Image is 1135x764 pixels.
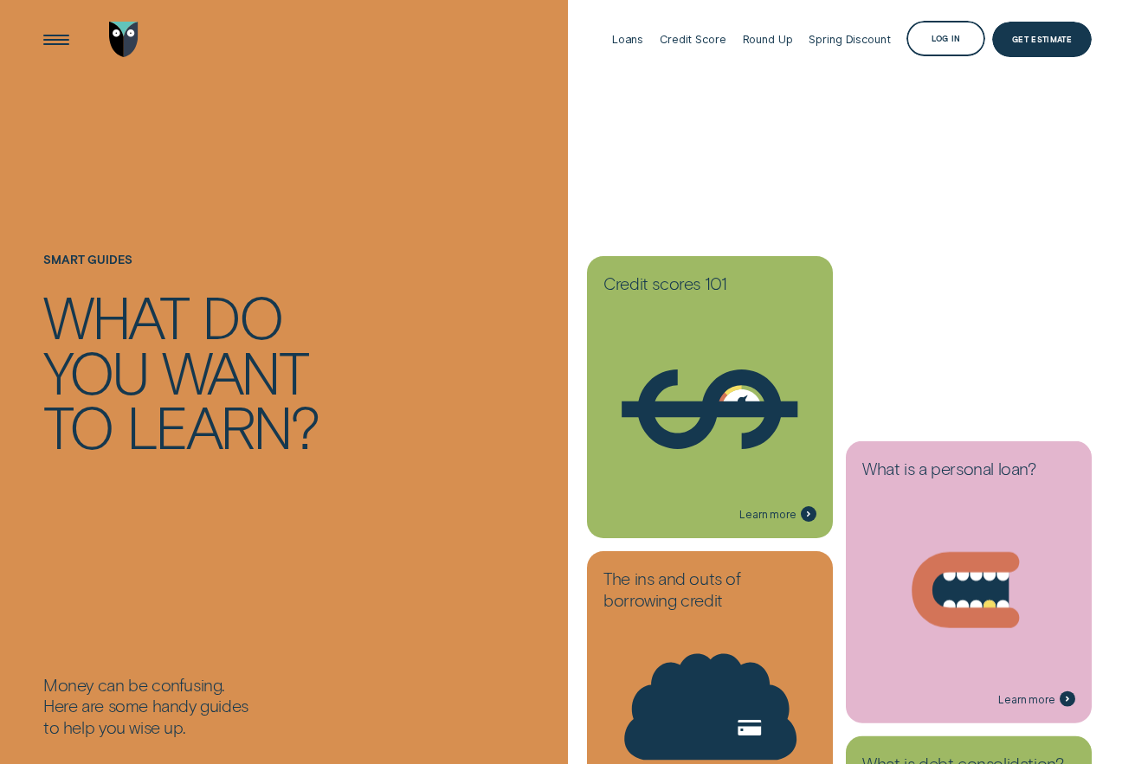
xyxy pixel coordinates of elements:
[998,692,1055,705] span: Learn more
[39,22,74,57] button: Open Menu
[202,289,282,344] div: do
[43,674,561,738] div: Money can be confusing. Here are some handy guides to help you wise up.
[906,21,985,56] button: Log in
[603,273,816,300] h3: Credit scores 101
[43,289,188,344] div: What
[587,256,833,538] a: Credit scores 101Learn more
[43,399,113,454] div: to
[809,33,890,46] div: Spring Discount
[862,458,1075,485] h3: What is a personal loan?
[603,568,816,617] h3: The ins and outs of borrowing credit
[109,22,139,57] img: Wisr
[162,344,307,400] div: want
[739,508,796,521] span: Learn more
[612,33,643,46] div: Loans
[43,289,339,454] h4: What do you want to learn?
[743,33,793,46] div: Round Up
[992,22,1092,57] a: Get Estimate
[43,344,148,400] div: you
[43,253,561,289] h1: Smart guides
[126,399,319,454] div: learn?
[846,441,1092,723] a: What is a personal loan?Learn more
[660,33,725,46] div: Credit Score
